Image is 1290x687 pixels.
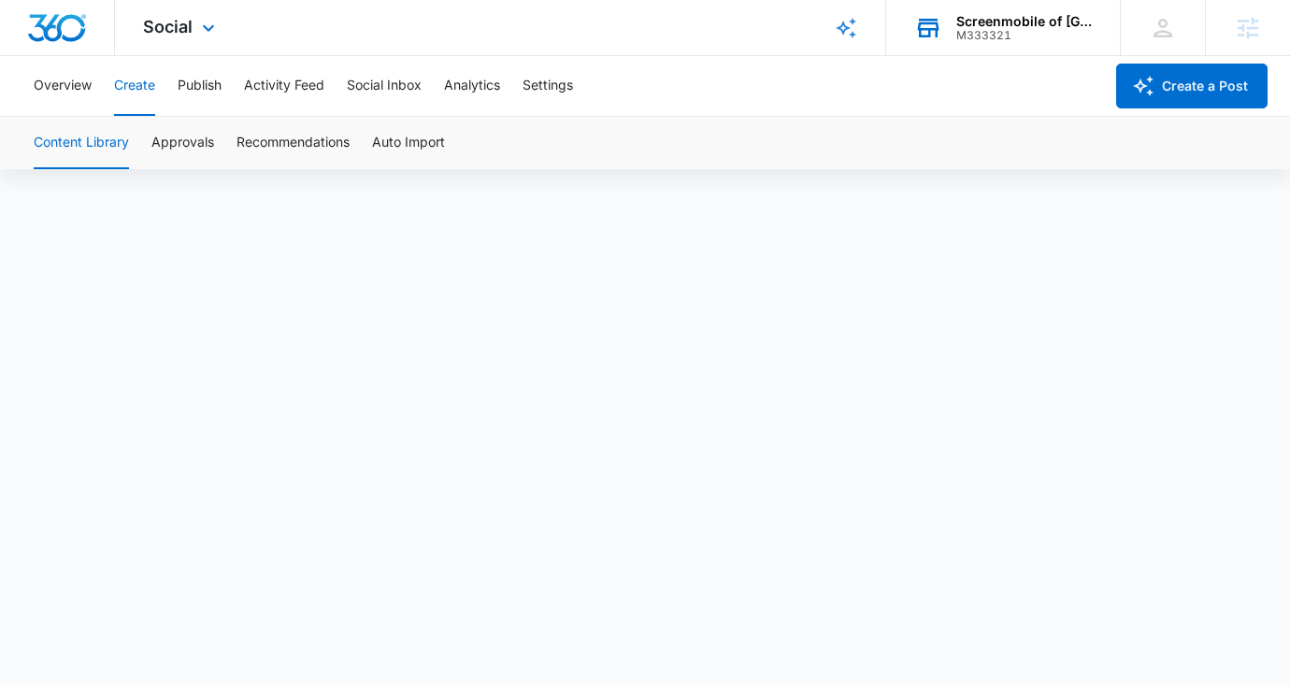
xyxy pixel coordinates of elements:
[151,117,214,169] button: Approvals
[372,117,445,169] button: Auto Import
[347,56,422,116] button: Social Inbox
[244,56,324,116] button: Activity Feed
[178,56,222,116] button: Publish
[34,117,129,169] button: Content Library
[956,14,1093,29] div: account name
[444,56,500,116] button: Analytics
[956,29,1093,42] div: account id
[523,56,573,116] button: Settings
[1116,64,1268,108] button: Create a Post
[143,17,193,36] span: Social
[34,56,92,116] button: Overview
[114,56,155,116] button: Create
[236,117,350,169] button: Recommendations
